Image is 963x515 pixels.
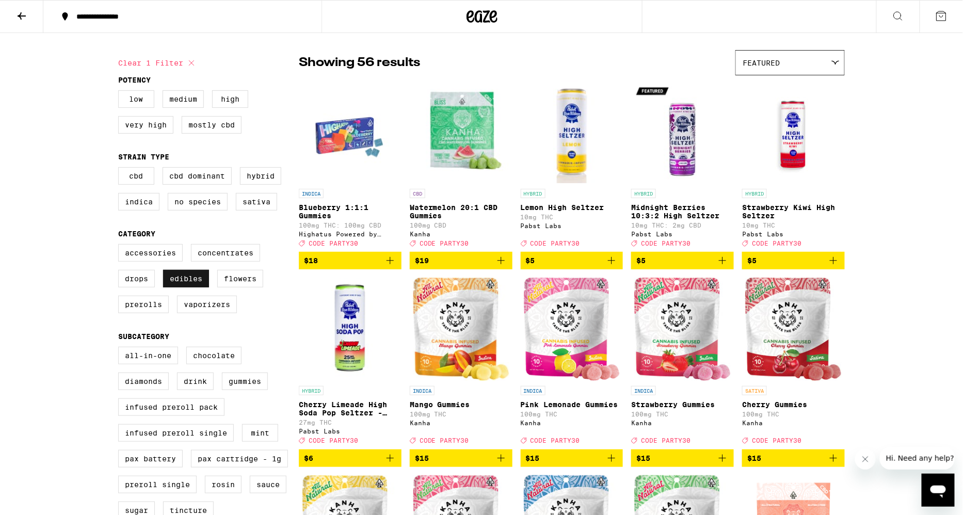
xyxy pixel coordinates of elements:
a: Open page for Strawberry Kiwi High Seltzer from Pabst Labs [742,81,845,252]
a: Open page for Pink Lemonade Gummies from Kanha [521,278,623,449]
label: High [212,90,248,108]
p: 100mg THC [742,411,845,417]
div: Pabst Labs [521,222,623,229]
label: Concentrates [191,244,260,262]
legend: Subcategory [118,332,169,341]
p: Lemon High Seltzer [521,203,623,212]
button: Add to bag [521,449,623,467]
button: Add to bag [631,252,734,269]
span: $18 [304,256,318,265]
img: Kanha - Mango Gummies [413,278,509,381]
img: Pabst Labs - Lemon High Seltzer [521,81,623,184]
img: Kanha - Strawberry Gummies [634,278,731,381]
p: SATIVA [742,386,767,395]
div: Pabst Labs [299,428,402,434]
img: Pabst Labs - Strawberry Kiwi High Seltzer [742,81,845,184]
span: CODE PARTY30 [641,438,691,444]
a: Open page for Cherry Limeade High Soda Pop Seltzer - 25mg from Pabst Labs [299,278,402,449]
a: Open page for Cherry Gummies from Kanha [742,278,845,449]
label: Rosin [205,476,242,493]
div: Kanha [410,420,512,426]
label: Infused Preroll Single [118,424,234,442]
span: $15 [415,454,429,462]
a: Open page for Blueberry 1:1:1 Gummies from Highatus Powered by Cannabiotix [299,81,402,252]
label: Diamonds [118,373,169,390]
div: Pabst Labs [742,231,845,237]
label: No Species [168,193,228,211]
p: 10mg THC: 2mg CBD [631,222,734,229]
p: 100mg THC [521,411,623,417]
label: Prerolls [118,296,169,313]
a: Open page for Strawberry Gummies from Kanha [631,278,734,449]
label: Preroll Single [118,476,197,493]
p: 10mg THC [742,222,845,229]
span: $5 [747,256,757,265]
p: Strawberry Gummies [631,400,734,409]
p: Blueberry 1:1:1 Gummies [299,203,402,220]
button: Add to bag [410,252,512,269]
label: PAX Cartridge - 1g [191,450,288,468]
span: $19 [415,256,429,265]
span: $5 [636,256,646,265]
a: Open page for Watermelon 20:1 CBD Gummies from Kanha [410,81,512,252]
legend: Category [118,230,155,238]
p: 100mg THC [631,411,734,417]
label: Sativa [236,193,277,211]
label: Chocolate [186,347,242,364]
img: Highatus Powered by Cannabiotix - Blueberry 1:1:1 Gummies [299,81,402,184]
div: Kanha [521,420,623,426]
p: INDICA [521,386,545,395]
span: CODE PARTY30 [309,438,358,444]
p: 100mg CBD [410,222,512,229]
span: CODE PARTY30 [531,438,580,444]
label: Drink [177,373,214,390]
label: Flowers [217,270,263,287]
p: HYBRID [631,189,656,198]
span: CODE PARTY30 [420,240,469,247]
label: Low [118,90,154,108]
p: Showing 56 results [299,54,420,72]
img: Kanha - Cherry Gummies [745,278,842,381]
span: CODE PARTY30 [420,438,469,444]
button: Clear 1 filter [118,50,198,76]
div: Kanha [410,231,512,237]
a: Open page for Mango Gummies from Kanha [410,278,512,449]
p: Mango Gummies [410,400,512,409]
p: Watermelon 20:1 CBD Gummies [410,203,512,220]
div: Highatus Powered by Cannabiotix [299,231,402,237]
button: Add to bag [631,449,734,467]
iframe: Message from company [880,447,955,470]
legend: Potency [118,76,151,84]
p: INDICA [410,386,435,395]
a: Open page for Lemon High Seltzer from Pabst Labs [521,81,623,252]
p: INDICA [631,386,656,395]
span: CODE PARTY30 [531,240,580,247]
span: Featured [743,59,780,67]
span: CODE PARTY30 [752,438,801,444]
label: Edibles [163,270,209,287]
button: Add to bag [742,449,845,467]
label: CBD [118,167,154,185]
p: CBD [410,189,425,198]
label: Vaporizers [177,296,237,313]
span: $15 [747,454,761,462]
button: Add to bag [410,449,512,467]
iframe: Close message [855,449,876,470]
label: Very High [118,116,173,134]
p: HYBRID [299,386,324,395]
label: Mostly CBD [182,116,242,134]
img: Pabst Labs - Midnight Berries 10:3:2 High Seltzer [631,81,734,184]
span: CODE PARTY30 [752,240,801,247]
span: $6 [304,454,313,462]
iframe: Button to launch messaging window [922,474,955,507]
label: All-In-One [118,347,178,364]
p: Strawberry Kiwi High Seltzer [742,203,845,220]
label: Gummies [222,373,268,390]
div: Pabst Labs [631,231,734,237]
span: CODE PARTY30 [309,240,358,247]
img: Kanha - Pink Lemonade Gummies [524,278,620,381]
span: $15 [636,454,650,462]
p: 10mg THC [521,214,623,220]
label: Indica [118,193,159,211]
